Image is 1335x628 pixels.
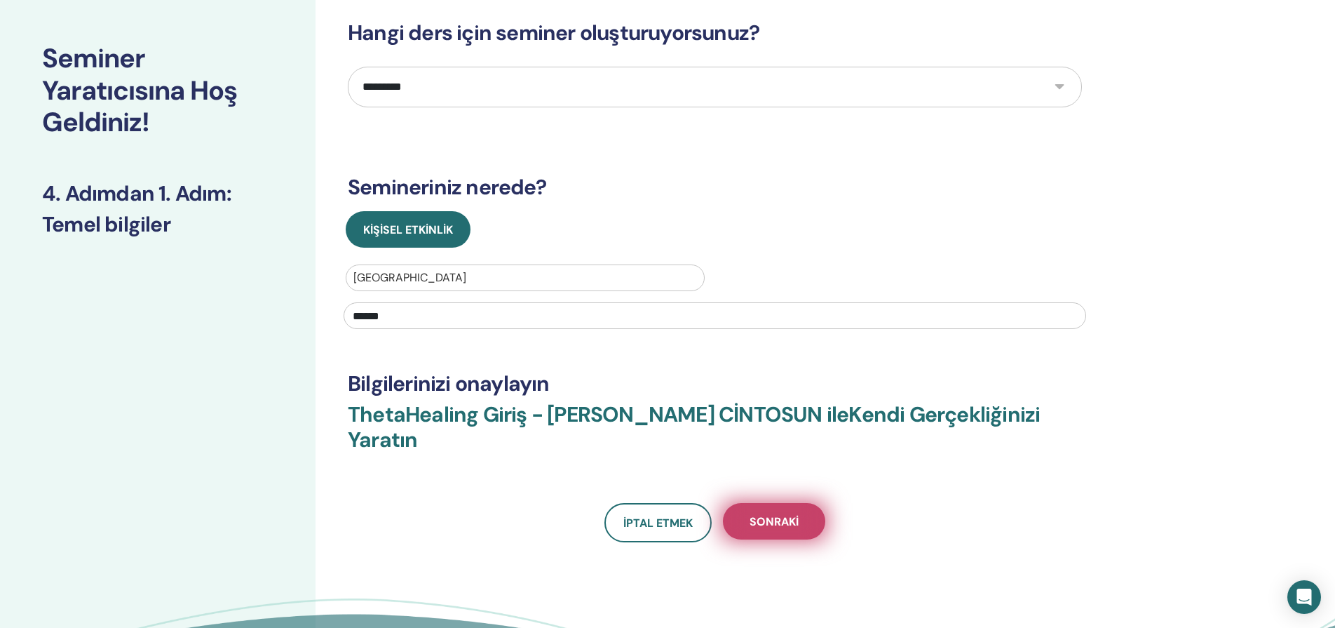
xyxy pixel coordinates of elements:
[750,514,799,529] font: Sonraki
[226,180,231,207] font: :
[723,503,825,540] button: Sonraki
[42,180,226,207] font: 4. Adımdan 1. Adım
[348,401,1040,453] font: Kendi Gerçekliğinizi Yaratın
[346,211,470,248] button: Kişisel Etkinlik
[623,516,693,530] font: İptal etmek
[363,222,453,237] font: Kişisel Etkinlik
[1287,580,1321,614] div: Intercom Messenger'ı açın
[348,401,822,428] font: ThetaHealing Giriş - [PERSON_NAME] CİNTOSUN
[604,503,712,542] a: İptal etmek
[42,41,237,140] font: Seminer Yaratıcısına Hoş Geldiniz!
[348,173,546,201] font: Semineriniz nerede?
[348,19,759,46] font: Hangi ders için seminer oluşturuyorsunuz?
[827,401,849,428] font: ile
[348,370,550,397] font: Bilgilerinizi onaylayın
[42,211,170,238] font: Temel bilgiler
